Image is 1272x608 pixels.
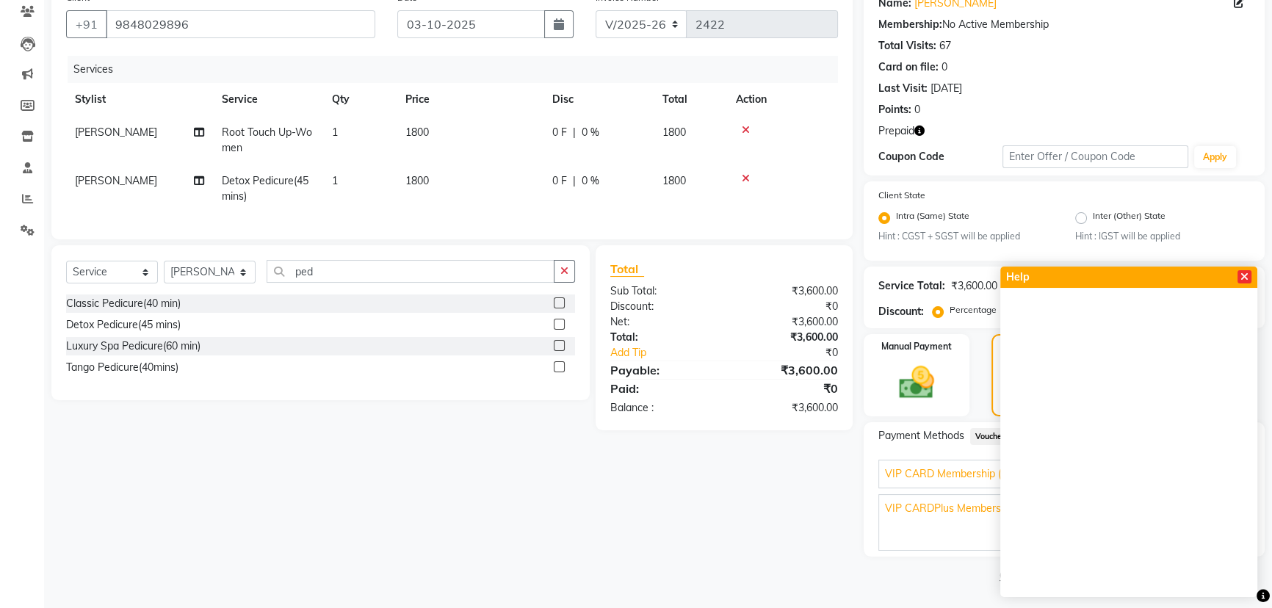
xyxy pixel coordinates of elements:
[213,83,323,116] th: Service
[878,123,914,139] span: Prepaid
[878,189,925,202] label: Client State
[405,174,429,187] span: 1800
[878,17,942,32] div: Membership:
[896,209,969,227] label: Intra (Same) State
[573,125,576,140] span: |
[543,83,654,116] th: Disc
[888,362,945,402] img: _cash.svg
[405,126,429,139] span: 1800
[66,360,178,375] div: Tango Pedicure(40mins)
[878,230,1053,243] small: Hint : CGST + SGST will be applied
[942,59,947,75] div: 0
[951,278,997,294] div: ₹3,600.00
[68,56,849,83] div: Services
[599,283,724,299] div: Sub Total:
[970,428,1009,445] span: Voucher
[724,330,849,345] div: ₹3,600.00
[930,81,962,96] div: [DATE]
[878,59,939,75] div: Card on file:
[610,261,644,277] span: Total
[599,330,724,345] div: Total:
[599,400,724,416] div: Balance :
[867,568,1262,584] a: Continue Without Payment
[654,83,727,116] th: Total
[66,296,181,311] div: Classic Pedicure(40 min)
[878,304,924,319] div: Discount:
[724,380,849,397] div: ₹0
[724,283,849,299] div: ₹3,600.00
[662,174,686,187] span: 1800
[66,83,213,116] th: Stylist
[878,278,945,294] div: Service Total:
[323,83,397,116] th: Qty
[599,299,724,314] div: Discount:
[66,10,107,38] button: +91
[599,380,724,397] div: Paid:
[878,149,1002,164] div: Coupon Code
[573,173,576,189] span: |
[662,126,686,139] span: 1800
[66,339,200,354] div: Luxury Spa Pedicure(60 min)
[878,38,936,54] div: Total Visits:
[75,126,157,139] span: [PERSON_NAME]
[222,174,308,203] span: Detox Pedicure(45 mins)
[66,317,181,333] div: Detox Pedicure(45 mins)
[950,303,997,316] label: Percentage
[332,174,338,187] span: 1
[885,466,1056,482] span: VIP CARD Membership (₹48,200.00)
[1194,146,1236,168] button: Apply
[878,17,1250,32] div: No Active Membership
[878,102,911,117] div: Points:
[552,173,567,189] span: 0 F
[939,38,951,54] div: 67
[724,361,849,379] div: ₹3,600.00
[885,501,1062,516] span: VIP CARDPlus Membership (₹350.00)
[332,126,338,139] span: 1
[878,81,928,96] div: Last Visit:
[552,125,567,140] span: 0 F
[106,10,375,38] input: Search by Name/Mobile/Email/Code
[599,314,724,330] div: Net:
[1002,145,1188,168] input: Enter Offer / Coupon Code
[582,173,599,189] span: 0 %
[1093,209,1166,227] label: Inter (Other) State
[878,428,964,444] span: Payment Methods
[267,260,554,283] input: Search or Scan
[1075,230,1250,243] small: Hint : IGST will be applied
[222,126,312,154] span: Root Touch Up-Women
[397,83,543,116] th: Price
[724,400,849,416] div: ₹3,600.00
[724,299,849,314] div: ₹0
[599,345,745,361] a: Add Tip
[914,102,920,117] div: 0
[724,314,849,330] div: ₹3,600.00
[599,361,724,379] div: Payable:
[881,340,952,353] label: Manual Payment
[727,83,838,116] th: Action
[1006,269,1030,285] span: Help
[745,345,849,361] div: ₹0
[582,125,599,140] span: 0 %
[75,174,157,187] span: [PERSON_NAME]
